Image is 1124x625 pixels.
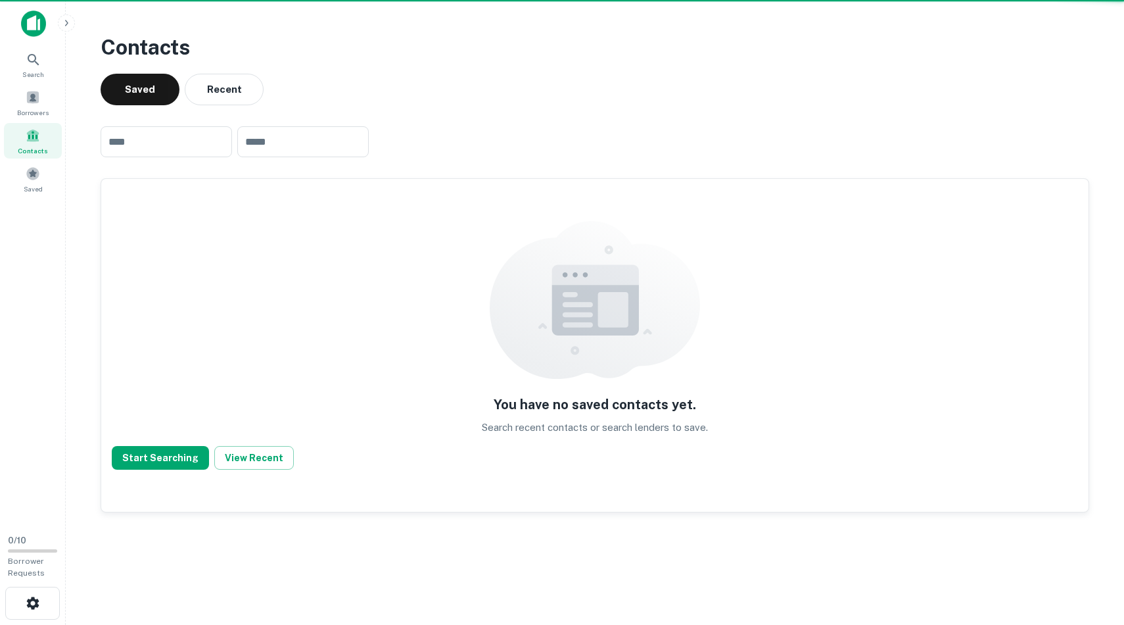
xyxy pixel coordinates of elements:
[101,74,179,105] button: Saved
[490,221,700,379] img: empty content
[101,32,1089,63] h3: Contacts
[17,107,49,118] span: Borrowers
[4,161,62,197] a: Saved
[4,47,62,82] a: Search
[22,69,44,80] span: Search
[18,145,48,156] span: Contacts
[21,11,46,37] img: capitalize-icon.png
[214,446,294,470] button: View Recent
[112,446,209,470] button: Start Searching
[24,184,43,194] span: Saved
[4,85,62,120] a: Borrowers
[8,536,26,545] span: 0 / 10
[482,420,708,436] p: Search recent contacts or search lenders to save.
[494,395,696,414] h5: You have no saved contacts yet.
[4,123,62,159] a: Contacts
[8,557,45,578] span: Borrower Requests
[185,74,264,105] button: Recent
